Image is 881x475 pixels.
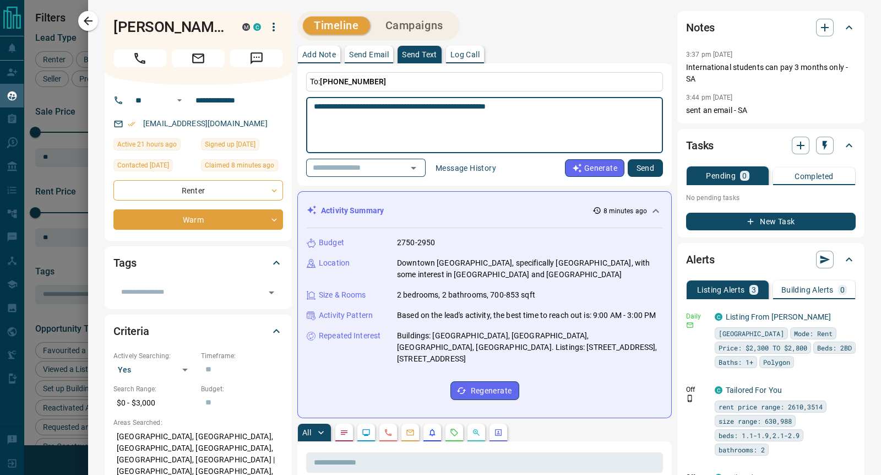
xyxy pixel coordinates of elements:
div: condos.ca [253,23,261,31]
svg: Push Notification Only [686,395,694,402]
svg: Agent Actions [494,428,503,437]
p: Log Call [450,51,480,58]
span: Call [113,50,166,67]
span: Message [230,50,283,67]
button: New Task [686,213,856,230]
span: bathrooms: 2 [719,444,765,455]
div: condos.ca [715,386,722,394]
button: Regenerate [450,381,519,400]
div: Sun Sep 27 2020 [201,138,283,154]
button: Open [264,285,279,300]
p: Timeframe: [201,351,283,361]
span: Signed up [DATE] [205,139,255,150]
p: Add Note [302,51,336,58]
div: Thu Jul 29 2021 [113,159,195,175]
p: 2 bedrooms, 2 bathrooms, 700-853 sqft [397,289,535,301]
span: Claimed 8 minutes ago [205,160,274,171]
span: Mode: Rent [794,328,833,339]
span: Email [172,50,225,67]
p: Activity Summary [321,205,384,217]
button: Generate [565,159,624,177]
p: 3:44 pm [DATE] [686,94,733,101]
span: Beds: 2BD [817,342,852,353]
p: No pending tasks [686,190,856,206]
div: Mon Aug 11 2025 [113,138,195,154]
div: Renter [113,180,283,201]
button: Open [173,94,186,107]
svg: Notes [340,428,349,437]
p: Daily [686,311,708,321]
div: Notes [686,14,856,41]
p: Downtown [GEOGRAPHIC_DATA], specifically [GEOGRAPHIC_DATA], with some interest in [GEOGRAPHIC_DAT... [397,257,662,280]
p: Building Alerts [781,286,834,294]
span: [PHONE_NUMBER] [320,77,386,86]
p: Activity Pattern [319,310,373,321]
h2: Tags [113,254,136,272]
span: Contacted [DATE] [117,160,169,171]
p: 2750-2950 [397,237,435,249]
div: Alerts [686,246,856,273]
p: Location [319,257,350,269]
button: Timeline [303,17,370,35]
div: Criteria [113,318,283,344]
span: beds: 1.1-1.9,2.1-2.9 [719,430,800,441]
p: 0 [840,286,845,294]
button: Open [406,160,421,176]
svg: Emails [406,428,415,437]
h2: Notes [686,19,715,36]
p: Budget: [201,384,283,394]
p: Send Email [349,51,389,58]
p: 3 [752,286,756,294]
p: Pending [706,172,736,180]
svg: Email [686,321,694,329]
span: rent price range: 2610,3514 [719,401,823,412]
p: Search Range: [113,384,195,394]
svg: Opportunities [472,428,481,437]
a: Tailored For You [726,386,782,395]
p: Listing Alerts [697,286,745,294]
p: Size & Rooms [319,289,366,301]
div: condos.ca [715,313,722,321]
div: Warm [113,209,283,230]
div: Tags [113,250,283,276]
span: size range: 630,988 [719,415,792,427]
button: Campaigns [374,17,454,35]
p: Send Text [402,51,437,58]
div: Tue Aug 12 2025 [201,159,283,175]
svg: Email Verified [128,120,135,128]
svg: Lead Browsing Activity [362,428,371,437]
h2: Alerts [686,251,715,268]
p: To: [306,72,663,91]
span: Baths: 1+ [719,357,753,368]
span: Price: $2,300 TO $2,800 [719,342,807,353]
h2: Criteria [113,322,149,340]
p: 0 [742,172,747,180]
p: Buildings: [GEOGRAPHIC_DATA], [GEOGRAPHIC_DATA], [GEOGRAPHIC_DATA], [GEOGRAPHIC_DATA]. Listings: ... [397,330,662,365]
p: Repeated Interest [319,330,380,342]
div: mrloft.ca [242,23,250,31]
div: Yes [113,361,195,379]
span: Active 21 hours ago [117,139,177,150]
p: Off [686,385,708,395]
p: 8 minutes ago [603,206,647,216]
p: All [302,429,311,436]
button: Send [628,159,663,177]
p: Areas Searched: [113,418,283,428]
div: Activity Summary8 minutes ago [307,201,662,221]
a: [EMAIL_ADDRESS][DOMAIN_NAME] [143,119,268,128]
h1: [PERSON_NAME] [113,18,226,36]
p: Budget [319,237,344,249]
p: Based on the lead's activity, the best time to reach out is: 9:00 AM - 3:00 PM [397,310,656,321]
p: sent an email - SA [686,105,856,116]
p: 3:37 pm [DATE] [686,51,733,58]
p: International students can pay 3 months only - SA [686,62,856,85]
a: Listing From [PERSON_NAME] [726,312,831,321]
h2: Tasks [686,137,714,154]
svg: Calls [384,428,393,437]
div: Tasks [686,132,856,159]
p: Actively Searching: [113,351,195,361]
span: Polygon [763,357,790,368]
svg: Requests [450,428,459,437]
span: [GEOGRAPHIC_DATA] [719,328,784,339]
p: $0 - $3,000 [113,394,195,412]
